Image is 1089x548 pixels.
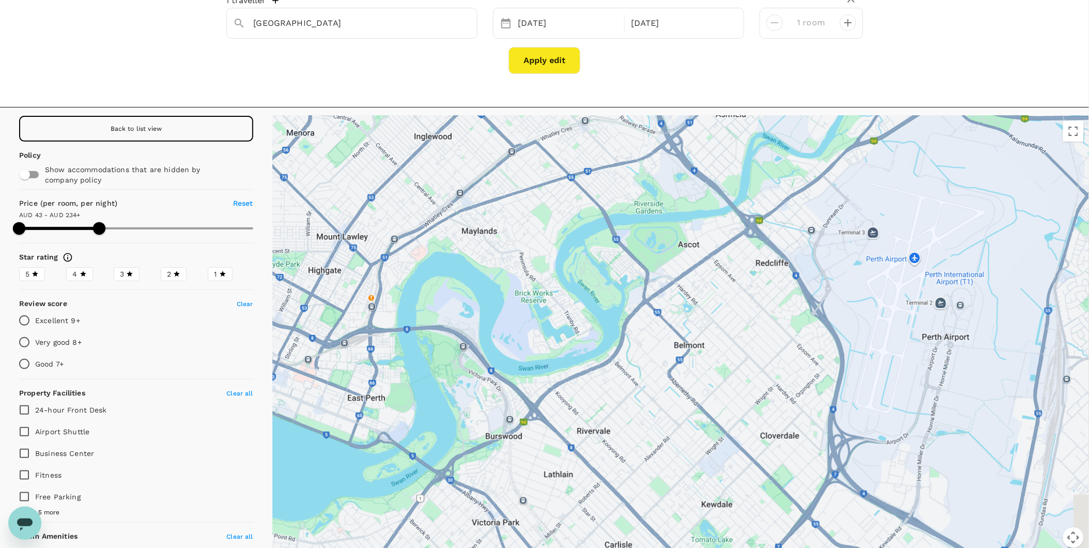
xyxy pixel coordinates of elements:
[19,198,195,209] h6: Price (per room, per night)
[1063,527,1084,548] button: Map camera controls
[72,269,77,280] span: 4
[45,164,230,185] p: Show accommodations that are hidden by company policy
[19,211,81,219] span: AUD 43 - AUD 234+
[19,150,35,160] p: Policy
[111,125,162,132] span: Back to list view
[19,298,67,310] h6: Review score
[35,449,94,458] span: Business Center
[509,47,580,74] button: Apply edit
[35,428,89,436] span: Airport Shuttle
[25,269,29,280] span: 5
[35,406,107,414] span: 24-hour Front Desk
[470,22,472,24] button: Open
[19,252,58,263] h6: Star rating
[167,269,171,280] span: 2
[627,13,735,34] div: [DATE]
[19,531,78,542] h6: Room Amenities
[214,269,217,280] span: 1
[35,337,82,347] p: Very good 8+
[35,315,80,326] p: Excellent 9+
[1063,121,1084,142] button: Toggle fullscreen view
[254,15,442,31] input: Search cities, hotels, work locations
[226,533,253,540] span: Clear all
[514,13,623,34] div: [DATE]
[120,269,124,280] span: 3
[19,508,60,518] span: Show 5 more
[237,300,253,308] span: Clear
[226,390,253,397] span: Clear all
[35,493,81,501] span: Free Parking
[19,388,85,399] h6: Property Facilities
[35,471,62,479] span: Fitness
[35,359,64,369] p: Good 7+
[791,14,832,31] input: Add rooms
[63,252,73,263] svg: Star ratings are awarded to properties to represent the quality of services, facilities, and amen...
[19,116,253,142] a: Back to list view
[8,507,41,540] iframe: Button to launch messaging window
[233,199,253,207] span: Reset
[840,14,856,31] button: decrease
